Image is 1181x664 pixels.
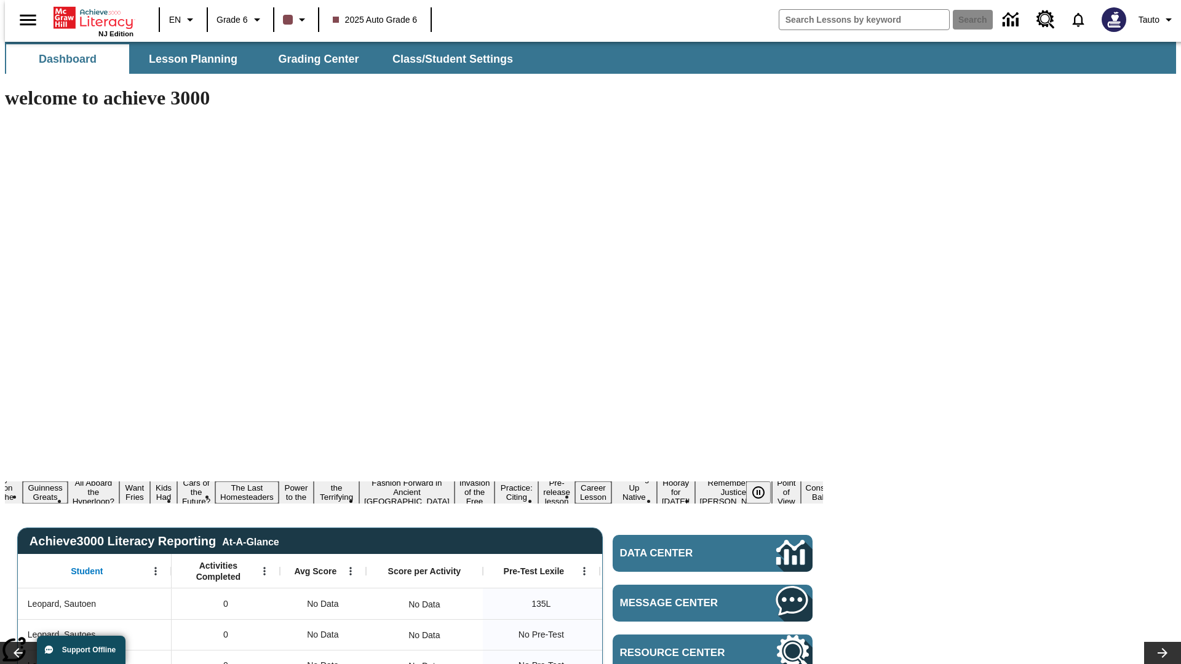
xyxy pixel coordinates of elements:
[255,562,274,580] button: Open Menu
[62,646,116,654] span: Support Offline
[37,636,125,664] button: Support Offline
[172,588,280,619] div: 0, Leopard, Sautoen
[772,476,800,508] button: Slide 18 Point of View
[1139,14,1159,26] span: Tauto
[695,476,773,508] button: Slide 17 Remembering Justice O'Connor
[149,52,237,66] span: Lesson Planning
[215,481,279,504] button: Slide 7 The Last Homesteaders
[278,52,359,66] span: Grading Center
[359,476,455,508] button: Slide 10 Fashion Forward in Ancient Rome
[575,481,611,504] button: Slide 14 Career Lesson
[294,566,336,577] span: Avg Score
[341,562,360,580] button: Open Menu
[54,4,133,38] div: Home
[169,14,181,26] span: EN
[519,628,564,641] span: No Pre-Test, Leopard, Sautoes
[222,534,279,548] div: At-A-Glance
[132,44,255,74] button: Lesson Planning
[1062,4,1094,36] a: Notifications
[1134,9,1181,31] button: Profile/Settings
[119,463,150,522] button: Slide 4 Do You Want Fries With That?
[279,472,314,513] button: Slide 8 Solar Power to the People
[301,622,344,647] span: No Data
[301,591,344,617] span: No Data
[217,14,248,26] span: Grade 6
[212,9,269,31] button: Grade: Grade 6, Select a grade
[178,560,259,582] span: Activities Completed
[98,30,133,38] span: NJ Edition
[150,463,177,522] button: Slide 5 Dirty Jobs Kids Had To Do
[39,52,97,66] span: Dashboard
[5,87,823,109] h1: welcome to achieve 3000
[6,44,129,74] button: Dashboard
[383,44,523,74] button: Class/Student Settings
[392,52,513,66] span: Class/Student Settings
[455,467,495,517] button: Slide 11 The Invasion of the Free CD
[402,592,446,617] div: No Data, Leopard, Sautoen
[5,42,1176,74] div: SubNavbar
[1144,642,1181,664] button: Lesson carousel, Next
[314,472,359,513] button: Slide 9 Attack of the Terrifying Tomatoes
[531,598,551,611] span: 135 Lexile, Leopard, Sautoen
[164,9,203,31] button: Language: EN, Select a language
[333,14,418,26] span: 2025 Auto Grade 6
[801,472,860,513] button: Slide 19 The Constitution's Balancing Act
[280,619,366,650] div: No Data, Leopard, Sautoes
[388,566,461,577] span: Score per Activity
[223,628,228,641] span: 0
[257,44,380,74] button: Grading Center
[28,598,96,611] span: Leopard, Sautoen
[54,6,133,30] a: Home
[68,476,119,508] button: Slide 3 All Aboard the Hyperloop?
[28,628,96,641] span: Leopard, Sautoes
[620,547,735,559] span: Data Center
[746,481,783,504] div: Pause
[5,44,524,74] div: SubNavbar
[495,472,538,513] button: Slide 12 Mixed Practice: Citing Evidence
[779,10,949,30] input: search field
[223,598,228,611] span: 0
[995,3,1029,37] a: Data Center
[30,534,279,548] span: Achieve3000 Literacy Reporting
[23,481,67,504] button: Slide 2 Guinness Greats
[657,476,695,508] button: Slide 16 Hooray for Constitution Day!
[280,588,366,619] div: No Data, Leopard, Sautoen
[402,623,446,647] div: No Data, Leopard, Sautoes
[620,647,739,659] span: Resource Center
[177,476,215,508] button: Slide 6 Cars of the Future?
[504,566,565,577] span: Pre-Test Lexile
[172,619,280,650] div: 0, Leopard, Sautoes
[611,472,657,513] button: Slide 15 Cooking Up Native Traditions
[620,597,739,609] span: Message Center
[146,562,165,580] button: Open Menu
[1102,7,1126,32] img: Avatar
[278,9,314,31] button: Class color is dark brown. Change class color
[71,566,103,577] span: Student
[538,476,575,508] button: Slide 13 Pre-release lesson
[575,562,594,580] button: Open Menu
[746,481,771,504] button: Pause
[1029,3,1062,36] a: Resource Center, Will open in new tab
[1094,4,1134,36] button: Select a new avatar
[10,2,46,38] button: Open side menu
[613,535,813,572] a: Data Center
[613,585,813,622] a: Message Center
